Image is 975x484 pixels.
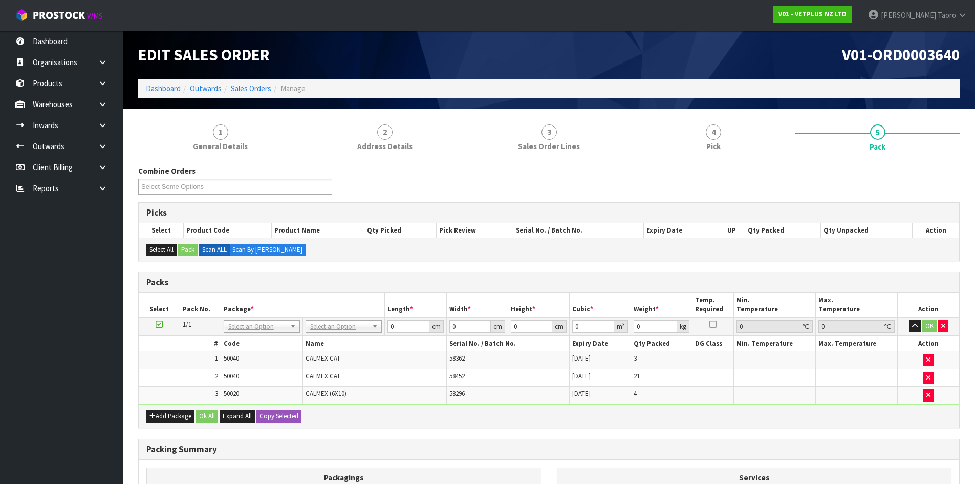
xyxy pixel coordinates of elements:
[146,410,194,423] button: Add Package
[224,372,239,381] span: 50040
[224,354,239,363] span: 50040
[303,336,447,351] th: Name
[138,165,196,176] label: Combine Orders
[178,244,198,256] button: Pack
[15,9,28,22] img: cube-alt.png
[215,389,218,398] span: 3
[256,410,301,423] button: Copy Selected
[634,372,640,381] span: 21
[491,320,505,333] div: cm
[815,336,897,351] th: Max. Temperature
[196,410,218,423] button: Ok All
[229,244,306,256] label: Scan By [PERSON_NAME]
[377,124,393,140] span: 2
[228,321,286,333] span: Select an Option
[215,372,218,381] span: 2
[213,124,228,140] span: 1
[364,223,437,238] th: Qty Picked
[146,445,951,454] h3: Packing Summary
[221,293,385,317] th: Package
[199,244,230,256] label: Scan ALL
[745,223,820,238] th: Qty Packed
[870,124,885,140] span: 5
[631,293,692,317] th: Weight
[221,336,302,351] th: Code
[572,389,591,398] span: [DATE]
[139,293,180,317] th: Select
[306,372,340,381] span: CALMEX CAT
[446,293,508,317] th: Width
[842,45,960,65] span: V01-ORD0003640
[898,336,959,351] th: Action
[139,223,184,238] th: Select
[570,336,631,351] th: Expiry Date
[572,372,591,381] span: [DATE]
[449,389,465,398] span: 58296
[33,9,85,22] span: ProStock
[220,410,255,423] button: Expand All
[180,293,221,317] th: Pack No.
[631,336,692,351] th: Qty Packed
[306,354,340,363] span: CALMEX CAT
[184,223,272,238] th: Product Code
[799,320,813,333] div: ℃
[733,336,815,351] th: Min. Temperature
[385,293,446,317] th: Length
[183,320,191,329] span: 1/1
[272,223,364,238] th: Product Name
[622,321,625,328] sup: 3
[870,141,885,152] span: Pack
[437,223,513,238] th: Pick Review
[513,223,644,238] th: Serial No. / Batch No.
[146,278,951,287] h3: Packs
[881,320,895,333] div: ℃
[677,320,689,333] div: kg
[706,124,721,140] span: 4
[706,141,721,152] span: Pick
[692,336,733,351] th: DG Class
[146,244,177,256] button: Select All
[138,45,270,65] span: Edit Sales Order
[922,320,937,332] button: OK
[139,336,221,351] th: #
[881,10,936,20] span: [PERSON_NAME]
[733,293,815,317] th: Min. Temperature
[231,83,271,93] a: Sales Orders
[773,6,852,23] a: V01 - VETPLUS NZ LTD
[644,223,719,238] th: Expiry Date
[692,293,733,317] th: Temp. Required
[572,354,591,363] span: [DATE]
[614,320,628,333] div: m
[938,10,956,20] span: Taoro
[820,223,912,238] th: Qty Unpacked
[190,83,222,93] a: Outwards
[215,354,218,363] span: 1
[446,336,569,351] th: Serial No. / Batch No.
[449,372,465,381] span: 58452
[541,124,557,140] span: 3
[146,83,181,93] a: Dashboard
[280,83,306,93] span: Manage
[87,11,103,21] small: WMS
[429,320,444,333] div: cm
[815,293,897,317] th: Max. Temperature
[193,141,248,152] span: General Details
[223,412,252,420] span: Expand All
[518,141,580,152] span: Sales Order Lines
[634,354,637,363] span: 3
[357,141,413,152] span: Address Details
[146,208,951,218] h3: Picks
[310,321,368,333] span: Select an Option
[778,10,847,18] strong: V01 - VETPLUS NZ LTD
[552,320,567,333] div: cm
[570,293,631,317] th: Cubic
[913,223,959,238] th: Action
[719,223,745,238] th: UP
[224,389,239,398] span: 50020
[634,389,637,398] span: 4
[508,293,569,317] th: Height
[898,293,959,317] th: Action
[449,354,465,363] span: 58362
[306,389,346,398] span: CALMEX (6X10)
